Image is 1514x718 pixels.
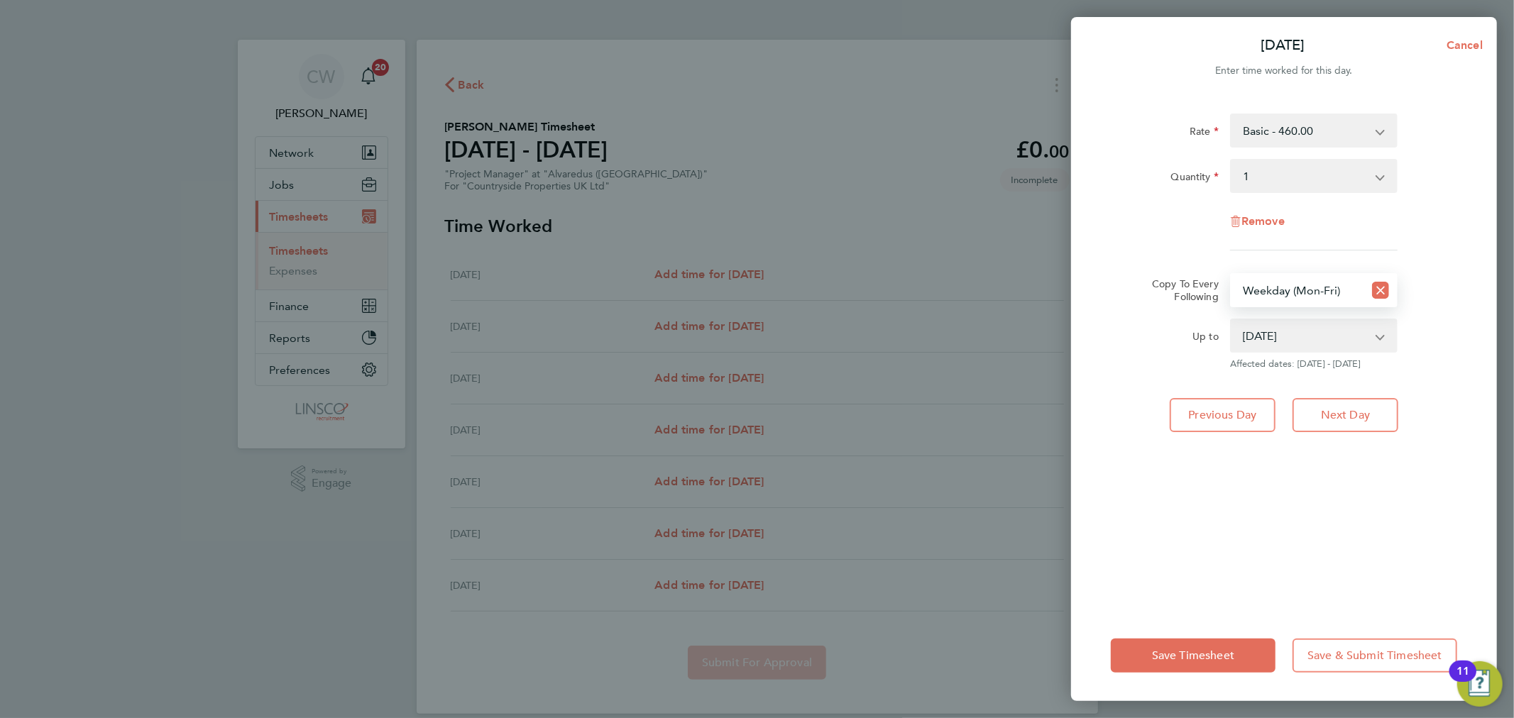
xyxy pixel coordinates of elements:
[1293,398,1398,432] button: Next Day
[1457,661,1503,707] button: Open Resource Center, 11 new notifications
[1230,216,1285,227] button: Remove
[1111,639,1276,673] button: Save Timesheet
[1192,330,1219,347] label: Up to
[1424,31,1497,60] button: Cancel
[1230,358,1398,370] span: Affected dates: [DATE] - [DATE]
[1261,35,1305,55] p: [DATE]
[1171,170,1219,187] label: Quantity
[1071,62,1497,79] div: Enter time worked for this day.
[1321,408,1370,422] span: Next Day
[1307,648,1442,663] span: Save & Submit Timesheet
[1457,671,1469,690] div: 11
[1141,277,1219,303] label: Copy To Every Following
[1152,648,1234,663] span: Save Timesheet
[1189,408,1257,422] span: Previous Day
[1190,125,1219,142] label: Rate
[1241,214,1285,228] span: Remove
[1293,639,1457,673] button: Save & Submit Timesheet
[1170,398,1276,432] button: Previous Day
[1442,38,1483,52] span: Cancel
[1372,275,1389,306] button: Reset selection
